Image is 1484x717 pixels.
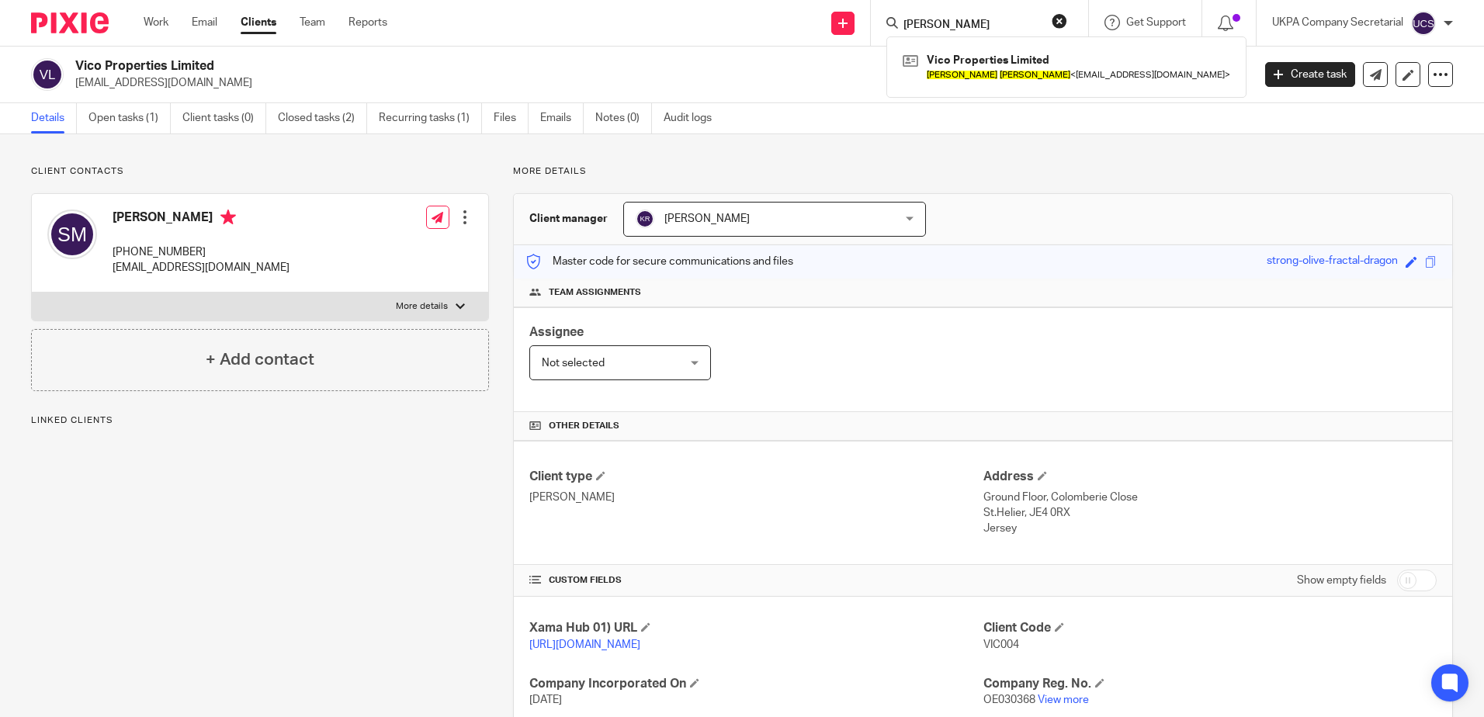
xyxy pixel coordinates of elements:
h4: Client type [529,469,983,485]
span: OE030368 [983,694,1035,705]
a: Open tasks (1) [88,103,171,133]
a: Notes (0) [595,103,652,133]
h3: Client manager [529,211,608,227]
span: VIC004 [983,639,1019,650]
input: Search [902,19,1042,33]
a: Team [300,15,325,30]
a: Emails [540,103,584,133]
img: svg%3E [31,58,64,91]
img: svg%3E [1411,11,1436,36]
a: Create task [1265,62,1355,87]
a: Email [192,15,217,30]
a: Work [144,15,168,30]
div: strong-olive-fractal-dragon [1267,253,1398,271]
p: Ground Floor, Colomberie Close [983,490,1437,505]
p: [EMAIL_ADDRESS][DOMAIN_NAME] [75,75,1242,91]
label: Show empty fields [1297,573,1386,588]
span: Team assignments [549,286,641,299]
a: [URL][DOMAIN_NAME] [529,639,640,650]
p: Client contacts [31,165,489,178]
p: UKPA Company Secretarial [1272,15,1403,30]
a: Recurring tasks (1) [379,103,482,133]
h4: Xama Hub 01) URL [529,620,983,636]
span: Assignee [529,326,584,338]
p: [PHONE_NUMBER] [113,244,290,260]
p: Jersey [983,521,1437,536]
p: St.Helier, JE4 0RX [983,505,1437,521]
a: Closed tasks (2) [278,103,367,133]
img: Pixie [31,12,109,33]
a: Audit logs [664,103,723,133]
img: svg%3E [47,210,97,259]
p: [EMAIL_ADDRESS][DOMAIN_NAME] [113,260,290,275]
a: Reports [348,15,387,30]
a: View more [1038,694,1089,705]
h4: Company Incorporated On [529,676,983,692]
p: More details [396,300,448,313]
h2: Vico Properties Limited [75,58,1008,74]
p: Master code for secure communications and files [525,254,793,269]
p: More details [513,165,1453,178]
a: Files [494,103,529,133]
span: [DATE] [529,694,562,705]
button: Clear [1052,13,1067,29]
span: Get Support [1126,17,1186,28]
a: Clients [241,15,276,30]
a: Client tasks (0) [182,103,266,133]
h4: [PERSON_NAME] [113,210,290,229]
h4: CUSTOM FIELDS [529,574,983,587]
span: [PERSON_NAME] [664,213,750,224]
h4: Address [983,469,1437,485]
img: svg%3E [636,210,654,228]
h4: Client Code [983,620,1437,636]
h4: + Add contact [206,348,314,372]
p: Linked clients [31,414,489,427]
p: [PERSON_NAME] [529,490,983,505]
span: Not selected [542,358,605,369]
a: Details [31,103,77,133]
i: Primary [220,210,236,225]
h4: Company Reg. No. [983,676,1437,692]
span: Other details [549,420,619,432]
